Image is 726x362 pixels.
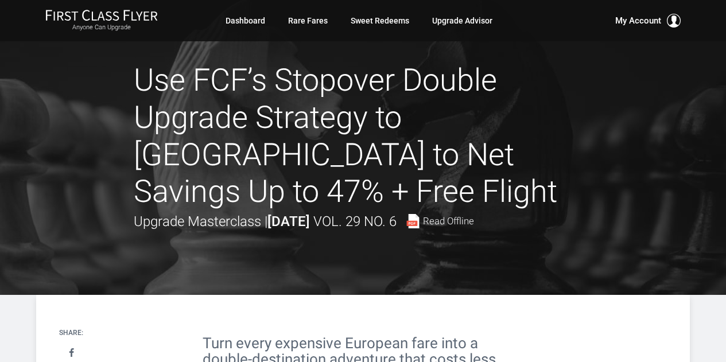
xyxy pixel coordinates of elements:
[615,14,661,28] span: My Account
[226,10,265,31] a: Dashboard
[59,329,83,337] h4: Share:
[134,62,593,211] h1: Use FCF’s Stopover Double Upgrade Strategy to [GEOGRAPHIC_DATA] to Net Savings Up to 47% + Free F...
[423,216,474,226] span: Read Offline
[313,213,397,229] span: Vol. 29 No. 6
[45,24,158,32] small: Anyone Can Upgrade
[406,214,420,228] img: pdf-file.svg
[351,10,409,31] a: Sweet Redeems
[134,211,474,232] div: Upgrade Masterclass |
[45,9,158,21] img: First Class Flyer
[45,9,158,32] a: First Class FlyerAnyone Can Upgrade
[432,10,492,31] a: Upgrade Advisor
[288,10,328,31] a: Rare Fares
[632,328,715,356] iframe: Opens a widget where you can find more information
[267,213,310,229] strong: [DATE]
[615,14,681,28] button: My Account
[406,214,474,228] a: Read Offline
